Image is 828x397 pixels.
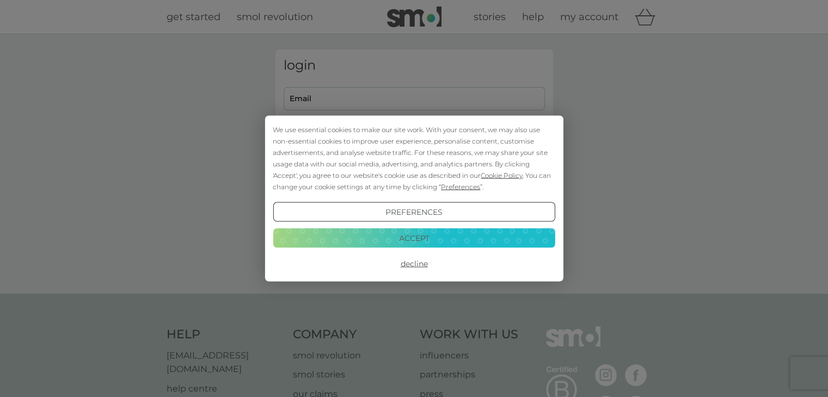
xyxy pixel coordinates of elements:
button: Decline [273,254,555,274]
span: Cookie Policy [481,171,523,179]
div: Cookie Consent Prompt [265,116,563,282]
span: Preferences [441,183,480,191]
button: Accept [273,228,555,247]
button: Preferences [273,202,555,222]
div: We use essential cookies to make our site work. With your consent, we may also use non-essential ... [273,124,555,193]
